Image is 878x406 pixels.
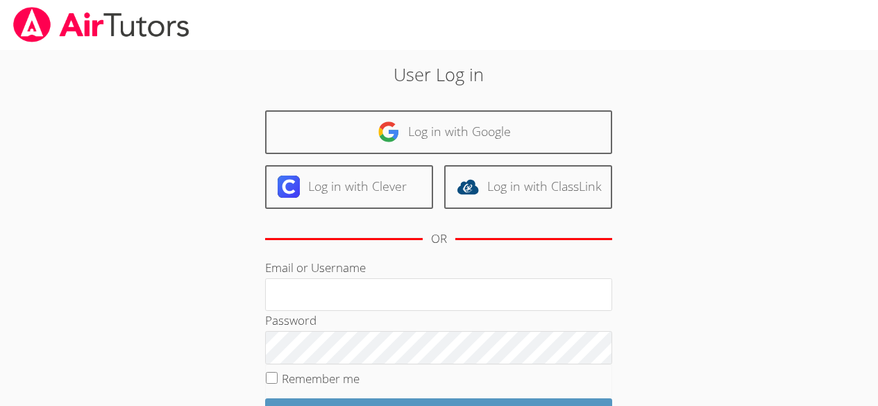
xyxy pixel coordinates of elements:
[265,312,316,328] label: Password
[278,176,300,198] img: clever-logo-6eab21bc6e7a338710f1a6ff85c0baf02591cd810cc4098c63d3a4b26e2feb20.svg
[378,121,400,143] img: google-logo-50288ca7cdecda66e5e0955fdab243c47b7ad437acaf1139b6f446037453330a.svg
[265,260,366,276] label: Email or Username
[265,110,612,154] a: Log in with Google
[202,61,676,87] h2: User Log in
[457,176,479,198] img: classlink-logo-d6bb404cc1216ec64c9a2012d9dc4662098be43eaf13dc465df04b49fa7ab582.svg
[444,165,612,209] a: Log in with ClassLink
[12,7,191,42] img: airtutors_banner-c4298cdbf04f3fff15de1276eac7730deb9818008684d7c2e4769d2f7ddbe033.png
[431,229,447,249] div: OR
[282,371,360,387] label: Remember me
[265,165,433,209] a: Log in with Clever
